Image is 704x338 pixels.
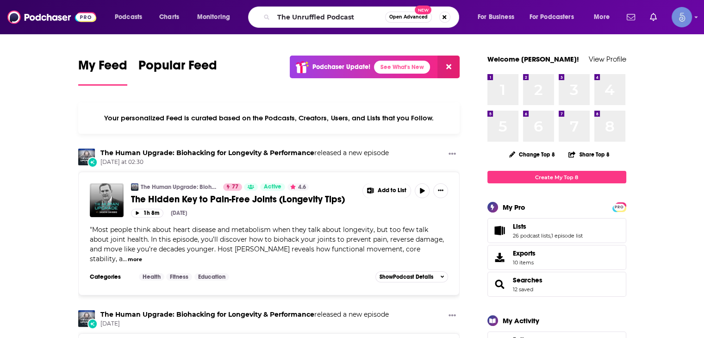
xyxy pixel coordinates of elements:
[131,194,356,205] a: The Hidden Key to Pain-Free Joints (Longevity Tips)
[523,10,587,25] button: open menu
[131,194,345,205] span: The Hidden Key to Pain-Free Joints (Longevity Tips)
[550,232,551,239] span: ,
[194,273,229,281] a: Education
[513,249,536,257] span: Exports
[264,182,281,192] span: Active
[138,57,217,86] a: Popular Feed
[487,272,626,297] span: Searches
[115,11,142,24] span: Podcasts
[614,203,625,210] a: PRO
[87,319,98,329] div: New Episode
[487,171,626,183] a: Create My Top 8
[100,320,389,328] span: [DATE]
[487,245,626,270] a: Exports
[287,183,309,191] button: 4.6
[646,9,660,25] a: Show notifications dropdown
[614,204,625,211] span: PRO
[513,222,526,231] span: Lists
[274,10,385,25] input: Search podcasts, credits, & more...
[159,11,179,24] span: Charts
[78,102,460,134] div: Your personalized Feed is curated based on the Podcasts, Creators, Users, and Lists that you Follow.
[445,149,460,160] button: Show More Button
[78,57,127,79] span: My Feed
[128,256,142,263] button: more
[363,183,411,198] button: Show More Button
[78,57,127,86] a: My Feed
[478,11,514,24] span: For Business
[90,225,444,263] span: "
[378,187,406,194] span: Add to List
[7,8,96,26] img: Podchaser - Follow, Share and Rate Podcasts
[551,232,583,239] a: 1 episode list
[672,7,692,27] button: Show profile menu
[78,310,95,327] img: The Human Upgrade: Biohacking for Longevity & Performance
[503,203,525,212] div: My Pro
[587,10,621,25] button: open menu
[374,61,430,74] a: See What's New
[513,286,533,293] a: 12 saved
[100,310,314,319] a: The Human Upgrade: Biohacking for Longevity & Performance
[153,10,185,25] a: Charts
[513,276,542,284] a: Searches
[445,310,460,322] button: Show More Button
[568,145,610,163] button: Share Top 8
[108,10,154,25] button: open menu
[513,259,536,266] span: 10 items
[166,273,192,281] a: Fitness
[139,273,164,281] a: Health
[197,11,230,24] span: Monitoring
[594,11,610,24] span: More
[191,10,242,25] button: open menu
[171,210,187,216] div: [DATE]
[380,274,433,280] span: Show Podcast Details
[232,182,238,192] span: 77
[100,149,314,157] a: The Human Upgrade: Biohacking for Longevity & Performance
[491,278,509,291] a: Searches
[471,10,526,25] button: open menu
[131,209,163,218] button: 1h 8m
[100,158,389,166] span: [DATE] at 02:30
[389,15,428,19] span: Open Advanced
[223,183,242,191] a: 77
[90,273,131,281] h3: Categories
[513,232,550,239] a: 26 podcast lists
[491,251,509,264] span: Exports
[504,149,561,160] button: Change Top 8
[672,7,692,27] img: User Profile
[623,9,639,25] a: Show notifications dropdown
[530,11,574,24] span: For Podcasters
[491,224,509,237] a: Lists
[672,7,692,27] span: Logged in as Spiral5-G1
[138,57,217,79] span: Popular Feed
[487,218,626,243] span: Lists
[141,183,217,191] a: The Human Upgrade: Biohacking for Longevity & Performance
[90,225,444,263] span: Most people think about heart disease and metabolism when they talk about longevity, but too few ...
[90,183,124,217] img: The Hidden Key to Pain-Free Joints (Longevity Tips)
[257,6,468,28] div: Search podcasts, credits, & more...
[123,255,127,263] span: ...
[312,63,370,71] p: Podchaser Update!
[260,183,285,191] a: Active
[100,310,389,319] h3: released a new episode
[433,183,448,198] button: Show More Button
[487,55,579,63] a: Welcome [PERSON_NAME]!
[78,149,95,165] img: The Human Upgrade: Biohacking for Longevity & Performance
[375,271,449,282] button: ShowPodcast Details
[503,316,539,325] div: My Activity
[513,222,583,231] a: Lists
[87,157,98,167] div: New Episode
[415,6,431,14] span: New
[385,12,432,23] button: Open AdvancedNew
[589,55,626,63] a: View Profile
[131,183,138,191] img: The Human Upgrade: Biohacking for Longevity & Performance
[100,149,389,157] h3: released a new episode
